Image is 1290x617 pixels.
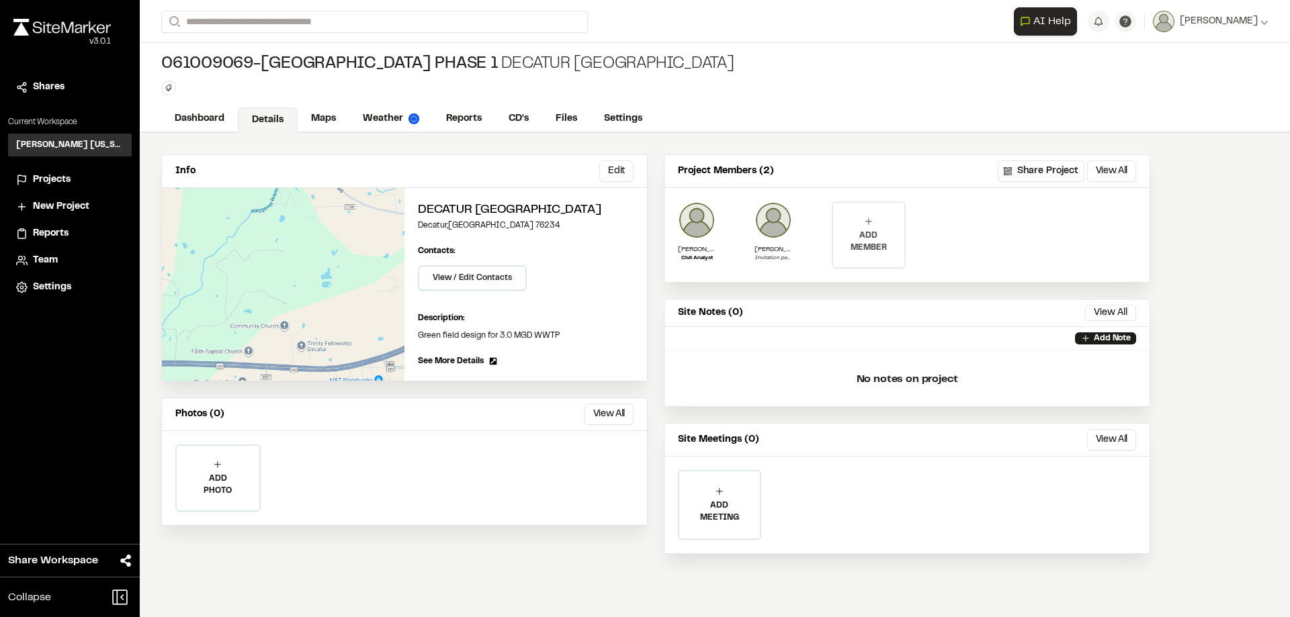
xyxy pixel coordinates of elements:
[585,404,634,425] button: View All
[1094,332,1131,344] p: Add Note
[349,106,433,132] a: Weather
[833,230,904,254] p: ADD MEMBER
[495,106,542,132] a: CD's
[161,106,238,132] a: Dashboard
[433,106,495,132] a: Reports
[16,253,124,268] a: Team
[755,244,792,254] p: [PERSON_NAME]
[678,254,716,263] p: Civil Analyst
[1085,305,1136,321] button: View All
[591,106,656,132] a: Settings
[678,305,743,320] p: Site Notes (0)
[599,160,634,182] button: Edit
[33,199,89,214] span: New Project
[298,106,349,132] a: Maps
[418,312,634,324] p: Description:
[16,226,124,241] a: Reports
[175,407,224,422] p: Photos (0)
[33,80,64,95] span: Shares
[998,160,1084,182] button: Share Project
[175,164,196,179] p: Info
[1153,11,1174,32] img: User
[1014,7,1077,36] button: Open AI Assistant
[238,107,298,133] a: Details
[1087,429,1136,450] button: View All
[418,245,456,257] p: Contacts:
[678,164,774,179] p: Project Members (2)
[1014,7,1082,36] div: Open AI Assistant
[678,201,716,239] img: Matthew Ontiveros
[33,226,69,241] span: Reports
[33,253,58,268] span: Team
[16,80,124,95] a: Shares
[755,254,792,263] p: Invitation pending
[1087,160,1136,182] button: View All
[13,19,111,36] img: rebrand.png
[16,173,124,187] a: Projects
[161,11,185,33] button: Search
[678,244,716,254] p: [PERSON_NAME]
[418,201,634,220] h2: Decatur [GEOGRAPHIC_DATA]
[1033,13,1071,30] span: AI Help
[33,173,71,187] span: Projects
[8,553,98,569] span: Share Workspace
[1153,11,1268,32] button: [PERSON_NAME]
[418,220,634,232] p: Decatur , [GEOGRAPHIC_DATA] 76234
[679,500,760,524] p: ADD MEETING
[418,330,634,342] p: Green field design for 3.0 MGD WWTP
[177,473,259,497] p: ADD PHOTO
[16,199,124,214] a: New Project
[16,139,124,151] h3: [PERSON_NAME] [US_STATE]
[33,280,71,295] span: Settings
[755,201,792,239] img: Jordan Duncan
[16,280,124,295] a: Settings
[675,358,1139,401] p: No notes on project
[8,116,132,128] p: Current Workspace
[161,54,734,75] div: Decatur [GEOGRAPHIC_DATA]
[542,106,591,132] a: Files
[418,355,484,367] span: See More Details
[408,113,419,124] img: precipai.png
[161,81,176,95] button: Edit Tags
[1180,14,1258,29] span: [PERSON_NAME]
[13,36,111,48] div: Oh geez...please don't...
[418,265,527,291] button: View / Edit Contacts
[678,432,759,447] p: Site Meetings (0)
[8,589,51,606] span: Collapse
[161,54,499,75] span: 061009069-[GEOGRAPHIC_DATA] Phase 1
